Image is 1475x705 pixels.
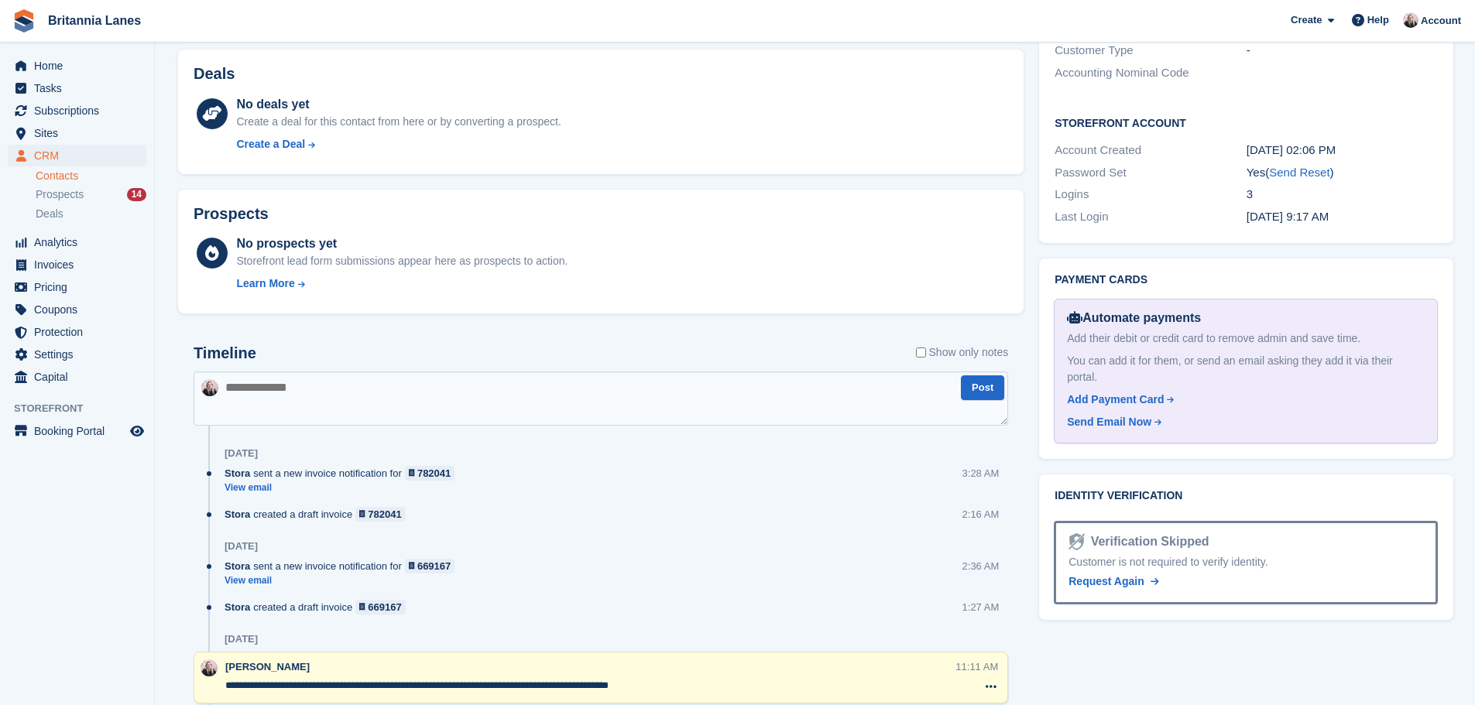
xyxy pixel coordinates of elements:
div: Password Set [1055,164,1246,182]
span: Stora [225,559,250,573]
a: menu [8,420,146,442]
div: Learn More [236,275,294,292]
div: 669167 [368,600,401,614]
a: Add Payment Card [1067,392,1418,408]
div: Yes [1247,164,1438,182]
span: Coupons [34,299,127,320]
a: Send Reset [1269,166,1329,179]
a: menu [8,276,146,298]
div: Create a deal for this contact from here or by converting a prospect. [236,114,561,130]
span: Deals [36,207,63,221]
a: 782041 [355,507,406,522]
div: 2:16 AM [962,507,1000,522]
a: menu [8,122,146,144]
span: Analytics [34,231,127,253]
div: sent a new invoice notification for [225,466,462,481]
div: Customer is not required to verify identity. [1069,554,1423,570]
div: Customer Type [1055,42,1246,60]
span: Request Again [1069,575,1144,587]
span: Subscriptions [34,100,127,121]
span: Stora [225,466,250,481]
div: - [1247,42,1438,60]
a: View email [225,481,462,495]
a: menu [8,366,146,388]
div: Logins [1055,186,1246,204]
span: [PERSON_NAME] [225,661,310,672]
span: Account [1421,13,1461,29]
div: 3 [1247,186,1438,204]
img: Alexandra Lane [201,659,218,676]
a: 669167 [405,559,455,573]
a: menu [8,299,146,320]
div: 782041 [417,466,451,481]
a: menu [8,145,146,166]
img: stora-icon-8386f47178a22dfd0bd8f6a31ec36ba5ce8667c1dd55bd0f319d3a0aa187defe.svg [12,9,36,33]
span: Pricing [34,276,127,298]
a: menu [8,100,146,121]
div: sent a new invoice notification for [225,559,462,573]
a: Preview store [128,422,146,440]
input: Show only notes [916,344,926,361]
div: Accounting Nominal Code [1055,64,1246,82]
a: Request Again [1069,573,1158,590]
div: created a draft invoice [225,507,413,522]
h2: Storefront Account [1055,115,1438,130]
div: Add Payment Card [1067,392,1164,408]
img: Identity Verification Ready [1069,533,1084,550]
a: Prospects 14 [36,187,146,203]
h2: Timeline [194,344,256,362]
div: 11:11 AM [955,659,998,674]
h2: Identity verification [1055,490,1438,502]
img: Alexandra Lane [1403,12,1418,28]
div: 782041 [368,507,401,522]
div: Create a Deal [236,136,305,152]
div: No prospects yet [236,234,568,253]
a: 669167 [355,600,406,614]
a: menu [8,321,146,343]
div: [DATE] [225,540,258,553]
img: Alexandra Lane [201,379,218,396]
a: Learn More [236,275,568,292]
span: Sites [34,122,127,144]
div: 1:27 AM [962,600,1000,614]
a: Britannia Lanes [42,8,147,33]
div: [DATE] 02:06 PM [1247,142,1438,159]
a: menu [8,254,146,275]
div: Storefront lead form submissions appear here as prospects to action. [236,253,568,269]
time: 2025-05-28 08:17:43 UTC [1247,210,1329,223]
span: Home [34,55,127,77]
span: Create [1291,12,1322,28]
h2: Prospects [194,205,269,223]
a: Deals [36,206,146,222]
a: 782041 [405,466,455,481]
div: Automate payments [1067,309,1425,327]
div: 14 [127,188,146,201]
h2: Deals [194,65,235,83]
span: Stora [225,507,250,522]
span: Tasks [34,77,127,99]
span: Prospects [36,187,84,202]
div: You can add it for them, or send an email asking they add it via their portal. [1067,353,1425,385]
div: 2:36 AM [962,559,1000,573]
span: Storefront [14,401,154,416]
label: Show only notes [916,344,1009,361]
span: ( ) [1265,166,1333,179]
div: Add their debit or credit card to remove admin and save time. [1067,330,1425,347]
a: menu [8,344,146,365]
span: Capital [34,366,127,388]
a: menu [8,55,146,77]
span: Stora [225,600,250,614]
div: Account Created [1055,142,1246,159]
span: Settings [34,344,127,365]
span: Protection [34,321,127,343]
div: created a draft invoice [225,600,413,614]
div: 3:28 AM [962,466,1000,481]
span: CRM [34,145,127,166]
h2: Payment cards [1055,274,1438,286]
a: Create a Deal [236,136,561,152]
div: [DATE] [225,633,258,645]
span: Help [1367,12,1389,28]
div: Verification Skipped [1085,532,1209,551]
a: menu [8,231,146,253]
div: 669167 [417,559,451,573]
